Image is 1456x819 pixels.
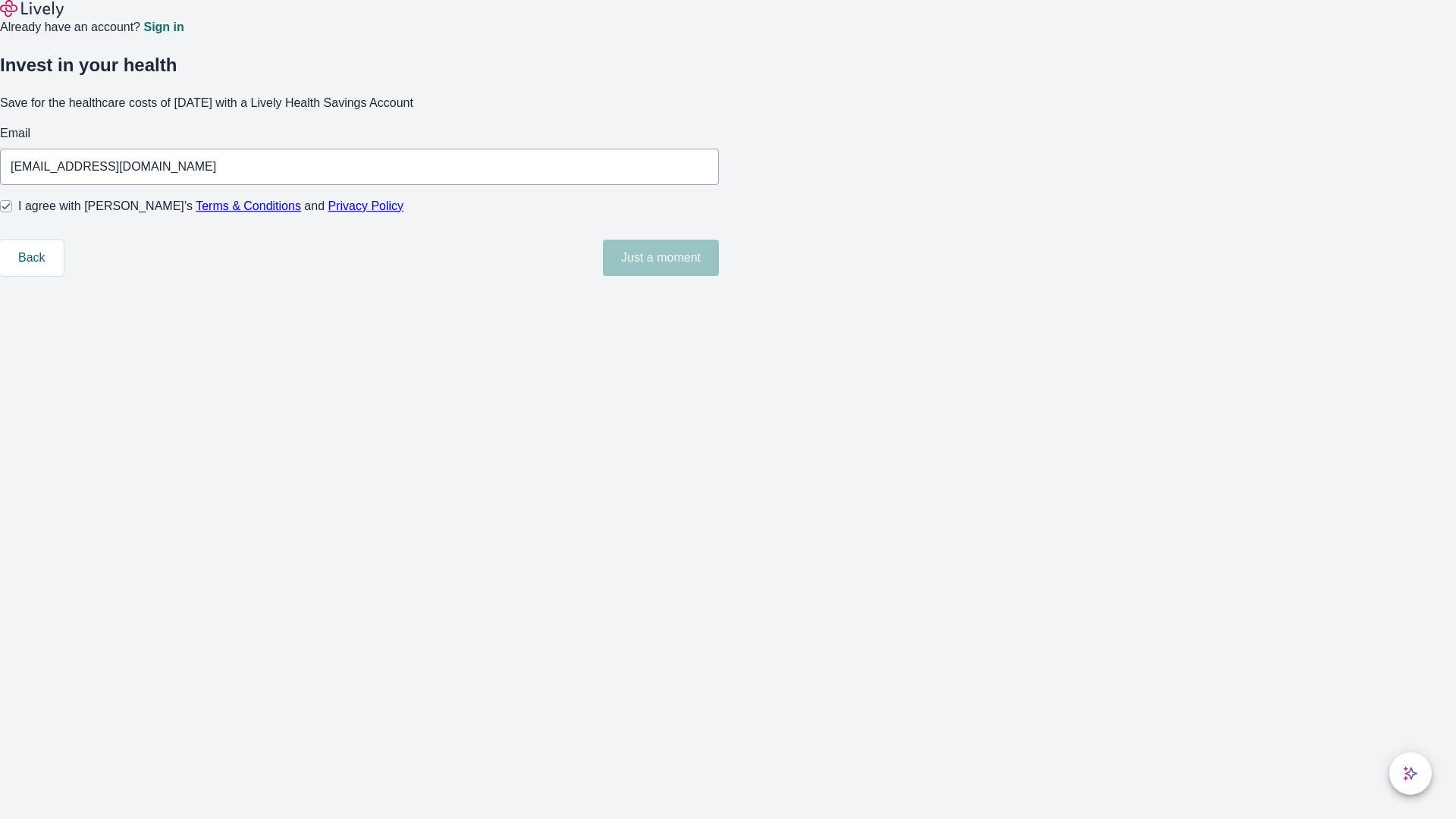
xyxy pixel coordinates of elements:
a: Terms & Conditions [196,199,301,212]
svg: Lively AI Assistant [1403,766,1418,781]
a: Sign in [143,21,184,33]
a: Privacy Policy [328,199,404,212]
span: I agree with [PERSON_NAME]’s and [18,197,403,215]
button: chat [1389,752,1432,795]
